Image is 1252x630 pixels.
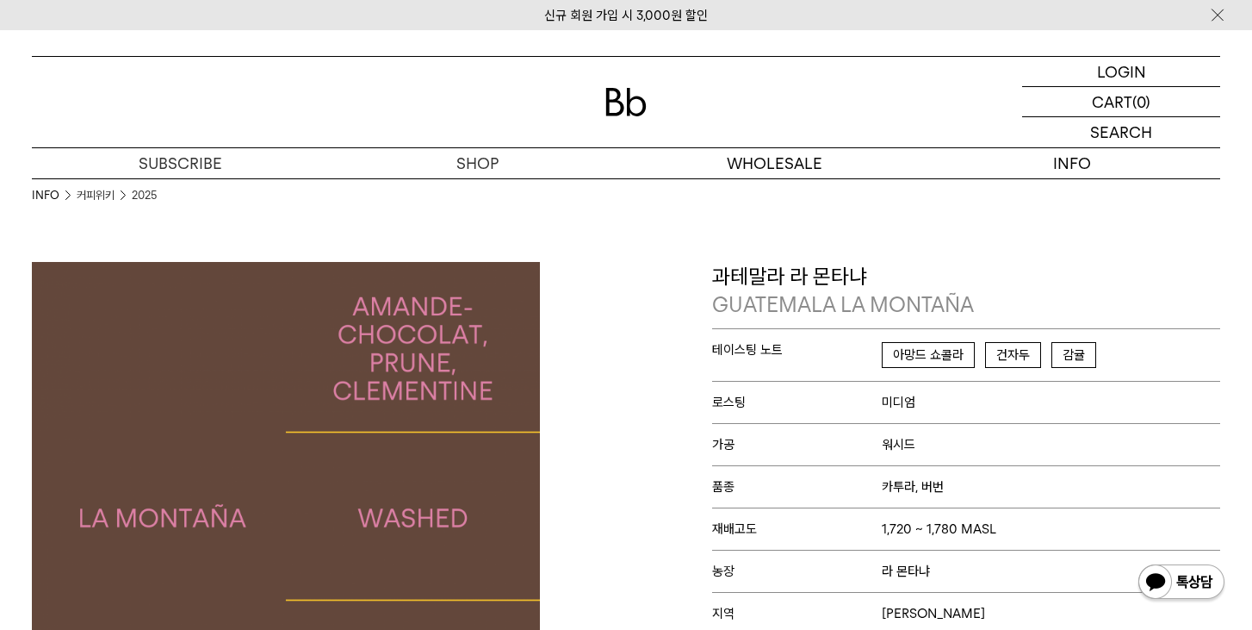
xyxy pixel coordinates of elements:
span: 감귤 [1051,342,1096,368]
a: CART (0) [1022,87,1220,117]
span: 워시드 [882,437,915,452]
p: CART [1092,87,1132,116]
p: (0) [1132,87,1150,116]
a: SHOP [329,148,626,178]
p: INFO [923,148,1220,178]
span: 1,720 ~ 1,780 MASL [882,521,996,537]
a: 2025 [132,187,157,204]
a: 커피위키 [77,187,115,204]
span: 아망드 쇼콜라 [882,342,975,368]
span: 테이스팅 노트 [712,342,882,358]
span: 가공 [712,437,882,452]
img: 카카오톡 채널 1:1 채팅 버튼 [1137,563,1226,604]
a: SUBSCRIBE [32,148,329,178]
a: 신규 회원 가입 시 3,000원 할인 [544,8,708,23]
a: LOGIN [1022,57,1220,87]
p: WHOLESALE [626,148,923,178]
p: SEARCH [1090,117,1152,147]
img: 로고 [605,88,647,116]
span: 농장 [712,564,882,579]
span: 재배고도 [712,521,882,537]
p: 과테말라 라 몬타냐 [712,262,1220,320]
span: [PERSON_NAME] [882,606,985,621]
p: LOGIN [1097,57,1146,86]
p: GUATEMALA LA MONTAÑA [712,290,1220,320]
span: 미디엄 [882,395,915,410]
span: 카투라, 버번 [882,479,944,495]
span: 건자두 [985,342,1041,368]
span: 지역 [712,606,882,621]
span: 라 몬타냐 [882,564,930,579]
li: INFO [32,187,77,204]
span: 품종 [712,479,882,495]
span: 로스팅 [712,395,882,410]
